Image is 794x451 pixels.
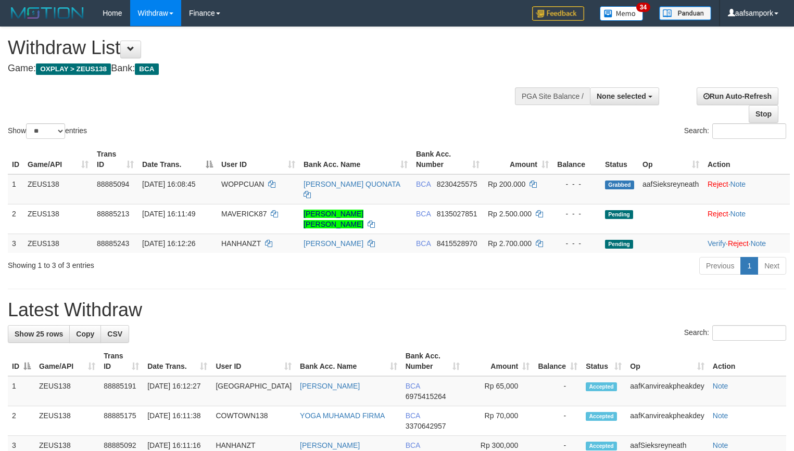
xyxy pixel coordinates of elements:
td: Rp 70,000 [464,406,534,436]
span: Pending [605,240,633,249]
label: Show entries [8,123,87,139]
a: Run Auto-Refresh [697,87,778,105]
th: Balance [553,145,601,174]
span: 34 [636,3,650,12]
span: Accepted [586,412,617,421]
a: Note [713,382,728,390]
th: Game/API: activate to sort column ascending [35,346,99,376]
span: Copy 8415528970 to clipboard [437,239,477,248]
span: [DATE] 16:08:45 [142,180,195,188]
span: 88885243 [97,239,129,248]
a: Note [730,210,746,218]
span: 88885213 [97,210,129,218]
span: Pending [605,210,633,219]
th: Status: activate to sort column ascending [582,346,626,376]
th: Action [703,145,790,174]
td: 3 [8,234,23,253]
th: Action [709,346,786,376]
img: MOTION_logo.png [8,5,87,21]
span: Grabbed [605,181,634,189]
span: Copy 8135027851 to clipboard [437,210,477,218]
a: 1 [740,257,758,275]
th: Amount: activate to sort column ascending [464,346,534,376]
input: Search: [712,325,786,341]
th: User ID: activate to sort column ascending [211,346,296,376]
span: Rp 200.000 [488,180,525,188]
td: aafKanvireakpheakdey [626,376,708,406]
div: - - - [557,179,597,189]
span: Rp 2.700.000 [488,239,532,248]
span: [DATE] 16:11:49 [142,210,195,218]
th: Date Trans.: activate to sort column ascending [143,346,211,376]
td: ZEUS138 [23,234,93,253]
span: BCA [416,239,431,248]
span: BCA [406,382,420,390]
h4: Game: Bank: [8,63,519,74]
a: Note [730,180,746,188]
td: · · [703,234,790,253]
td: 2 [8,406,35,436]
span: BCA [406,441,420,449]
th: Bank Acc. Name: activate to sort column ascending [296,346,401,376]
a: Show 25 rows [8,325,70,343]
span: Copy [76,330,94,338]
a: Reject [708,180,728,188]
td: - [534,376,582,406]
a: Next [758,257,786,275]
span: Copy 3370642957 to clipboard [406,422,446,430]
span: BCA [406,411,420,420]
th: Amount: activate to sort column ascending [484,145,553,174]
span: MAVERICK87 [221,210,267,218]
th: Balance: activate to sort column ascending [534,346,582,376]
th: ID: activate to sort column descending [8,346,35,376]
span: BCA [416,180,431,188]
th: Bank Acc. Number: activate to sort column ascending [401,346,464,376]
a: Note [750,239,766,248]
a: [PERSON_NAME] [PERSON_NAME] [304,210,363,228]
td: ZEUS138 [35,406,99,436]
td: [DATE] 16:12:27 [143,376,211,406]
span: None selected [597,92,646,100]
div: - - - [557,209,597,219]
div: Showing 1 to 3 of 3 entries [8,256,323,270]
td: 88885191 [99,376,143,406]
td: [GEOGRAPHIC_DATA] [211,376,296,406]
a: Note [713,411,728,420]
span: Accepted [586,442,617,450]
span: HANHANZT [221,239,261,248]
td: 1 [8,174,23,204]
td: · [703,174,790,204]
a: Previous [699,257,741,275]
th: Op: activate to sort column ascending [638,145,703,174]
a: YOGA MUHAMAD FIRMA [300,411,385,420]
img: Button%20Memo.svg [600,6,644,21]
span: Copy 8230425575 to clipboard [437,180,477,188]
img: panduan.png [659,6,711,20]
a: [PERSON_NAME] [304,239,363,248]
a: [PERSON_NAME] [300,382,360,390]
td: ZEUS138 [35,376,99,406]
a: Verify [708,239,726,248]
span: OXPLAY > ZEUS138 [36,63,111,75]
td: - [534,406,582,436]
span: BCA [135,63,158,75]
span: Show 25 rows [15,330,63,338]
th: ID [8,145,23,174]
button: None selected [590,87,659,105]
span: 88885094 [97,180,129,188]
span: CSV [107,330,122,338]
label: Search: [684,123,786,139]
span: Accepted [586,382,617,391]
th: Date Trans.: activate to sort column descending [138,145,217,174]
th: User ID: activate to sort column ascending [217,145,299,174]
td: · [703,204,790,234]
select: Showentries [26,123,65,139]
span: [DATE] 16:12:26 [142,239,195,248]
td: COWTOWN138 [211,406,296,436]
a: Copy [69,325,101,343]
a: Reject [728,239,749,248]
div: - - - [557,238,597,249]
th: Status [601,145,638,174]
span: Rp 2.500.000 [488,210,532,218]
td: [DATE] 16:11:38 [143,406,211,436]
